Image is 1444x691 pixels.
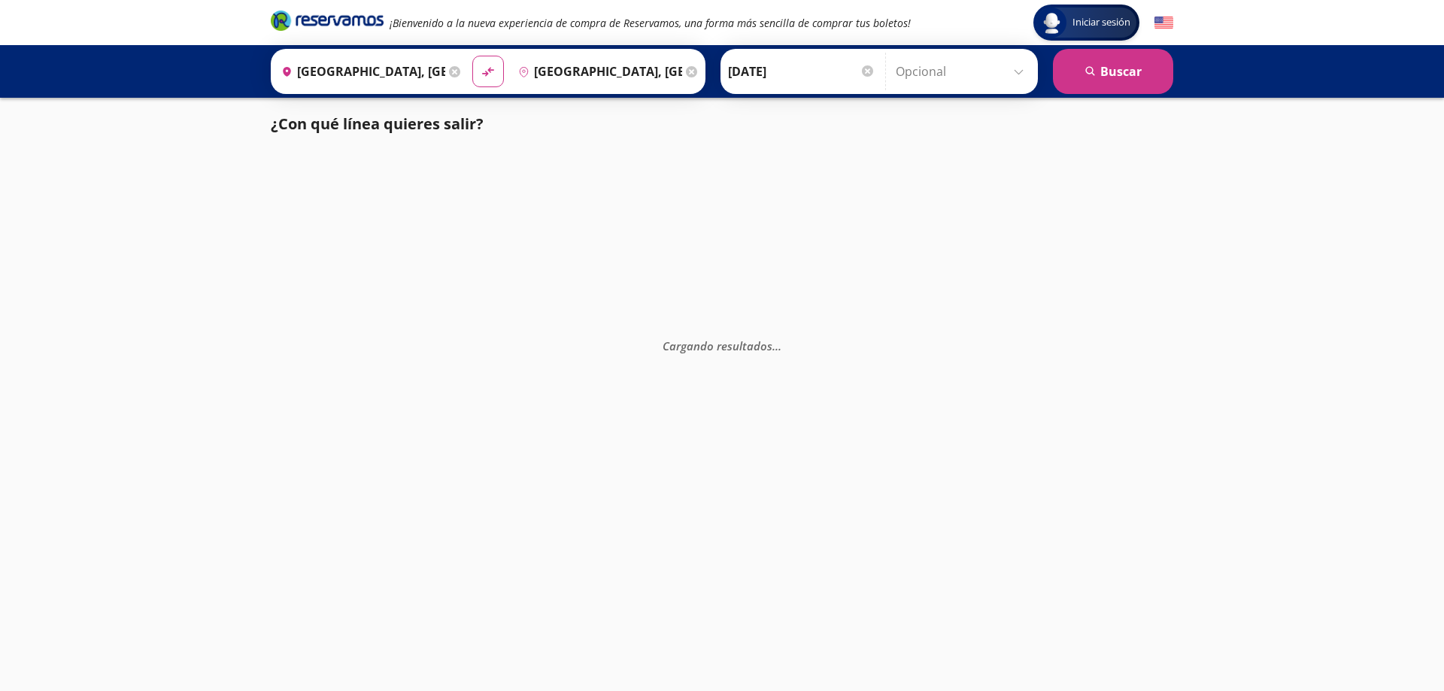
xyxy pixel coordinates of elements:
[1154,14,1173,32] button: English
[271,9,384,32] i: Brand Logo
[778,338,781,353] span: .
[772,338,775,353] span: .
[512,53,682,90] input: Buscar Destino
[271,9,384,36] a: Brand Logo
[775,338,778,353] span: .
[275,53,445,90] input: Buscar Origen
[271,113,484,135] p: ¿Con qué línea quieres salir?
[1053,49,1173,94] button: Buscar
[1066,15,1136,30] span: Iniciar sesión
[663,338,781,353] em: Cargando resultados
[390,16,911,30] em: ¡Bienvenido a la nueva experiencia de compra de Reservamos, una forma más sencilla de comprar tus...
[896,53,1030,90] input: Opcional
[728,53,875,90] input: Elegir Fecha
